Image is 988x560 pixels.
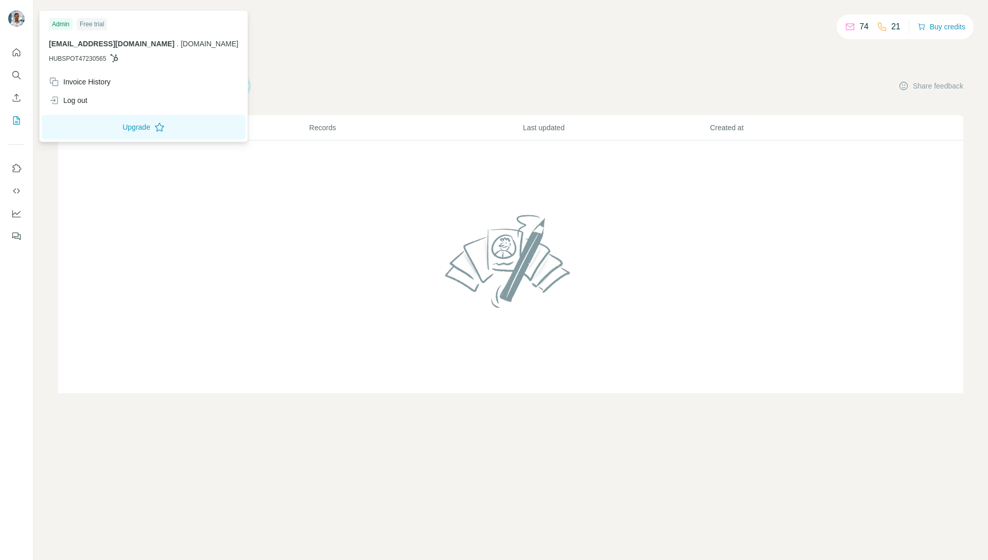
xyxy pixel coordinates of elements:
button: Quick start [8,43,25,62]
div: Admin [49,18,73,30]
p: Last updated [523,122,709,133]
button: My lists [8,111,25,130]
button: Dashboard [8,204,25,223]
p: 21 [891,21,901,33]
div: Free trial [77,18,107,30]
button: Feedback [8,227,25,246]
span: [DOMAIN_NAME] [181,40,238,48]
p: Created at [710,122,896,133]
img: No lists found [441,206,581,316]
button: Buy credits [918,20,965,34]
button: Share feedback [898,81,963,91]
p: 74 [859,21,869,33]
p: Records [309,122,522,133]
button: Use Surfe on LinkedIn [8,159,25,178]
span: [EMAIL_ADDRESS][DOMAIN_NAME] [49,40,174,48]
span: . [177,40,179,48]
button: Use Surfe API [8,182,25,200]
div: Invoice History [49,77,111,87]
button: Enrich CSV [8,89,25,107]
div: Log out [49,95,87,106]
button: Search [8,66,25,84]
img: Avatar [8,10,25,27]
button: Upgrade [42,115,245,139]
span: HUBSPOT47230565 [49,54,106,63]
